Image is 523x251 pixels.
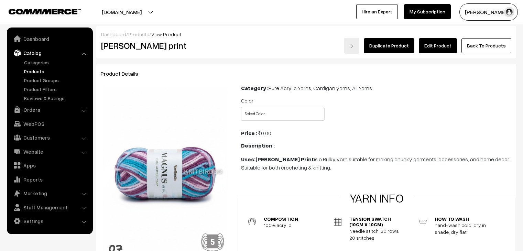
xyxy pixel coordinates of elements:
[241,155,512,172] p: is a Bulky yarn suitable for making chunky garments, accessories, and home decor. Suitable for bo...
[349,216,406,228] p: Tension swatch (10cm x 10cm)
[9,215,90,227] a: Settings
[151,31,181,37] span: View Product
[241,97,253,104] label: Color
[504,7,514,17] img: user
[241,156,314,163] strong: Uses:[PERSON_NAME] Print
[340,192,413,204] h3: Yarn Info
[22,59,90,66] a: Categories
[350,44,354,48] img: right-arrow.png
[9,187,90,199] a: Marketing
[101,31,511,38] div: / /
[9,9,81,14] img: COMMMERCE
[435,222,491,235] p: hand-wash cold, dry in shade, dry flat
[101,31,126,37] a: Dashboard
[435,216,491,222] p: How to wash
[22,86,90,93] a: Product Filters
[334,218,341,226] img: tension-2a19db80542243ec1f668c07069b0fa454de134bea923b21047aa558bcea47fd.svg
[101,40,231,51] h2: [PERSON_NAME] print
[241,130,257,137] b: Price :
[241,84,512,92] div: Pure Acrylic Yarns, Cardigan yarns, All Yarns
[364,38,414,53] a: Duplicate Product
[461,38,511,53] a: Back To Products
[9,118,90,130] a: WebPOS
[419,38,457,53] a: Edit Product
[100,70,146,77] span: Product Details
[9,145,90,158] a: Website
[22,68,90,75] a: Products
[264,216,320,222] p: Composition
[9,173,90,186] a: Reports
[264,222,320,229] p: 100% acrylic
[241,129,512,137] div: 0.00
[404,4,451,19] a: My Subscription
[9,159,90,172] a: Apps
[349,228,406,241] p: Needle stitch: 20 rows 20 stitches
[459,3,518,21] button: [PERSON_NAME]…
[356,4,398,19] a: Hire an Expert
[22,95,90,102] a: Reviews & Ratings
[9,7,69,15] a: COMMMERCE
[128,31,149,37] a: Products
[241,85,269,91] b: Category :
[9,131,90,144] a: Customers
[248,218,256,225] img: composition-a00122c1da2aac1302aa020b1108d7f172825516087d1eb9af7d8513cc0a1361.svg
[9,47,90,59] a: Catalog
[22,77,90,84] a: Product Groups
[9,33,90,45] a: Dashboard
[78,3,166,21] button: [DOMAIN_NAME]
[419,220,427,224] img: washing_instructions-58da3f20b21af973d6fce8ebe94ae4abbcb113fdd85f748e08c6ae3f6d6fd8d2.svg
[9,201,90,214] a: Staff Management
[241,142,275,149] b: Description :
[9,103,90,116] a: Orders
